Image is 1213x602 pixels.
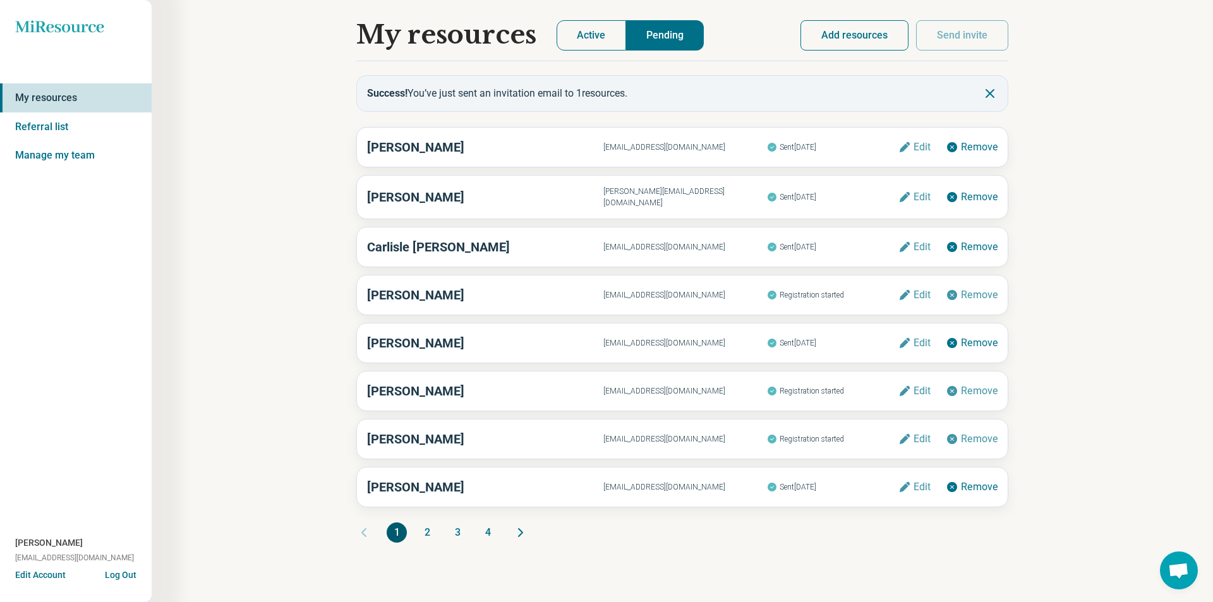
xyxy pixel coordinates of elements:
[767,287,898,303] span: Registration started
[961,290,998,300] span: Remove
[916,20,1008,51] button: Send invite
[513,522,528,543] button: Next page
[914,338,931,348] span: Edit
[898,481,931,493] button: Edit
[367,478,603,497] h3: [PERSON_NAME]
[898,289,931,301] button: Edit
[914,434,931,444] span: Edit
[15,569,66,582] button: Edit Account
[447,522,468,543] button: 3
[946,141,998,154] button: Remove
[367,188,603,207] h3: [PERSON_NAME]
[961,192,998,202] span: Remove
[946,337,998,349] button: Remove
[367,382,603,400] h3: [PERSON_NAME]
[767,189,898,205] span: Sent [DATE]
[946,433,998,445] button: Remove
[603,385,768,397] span: [EMAIL_ADDRESS][DOMAIN_NAME]
[767,479,898,495] span: Sent [DATE]
[898,191,931,203] button: Edit
[961,434,998,444] span: Remove
[603,433,768,445] span: [EMAIL_ADDRESS][DOMAIN_NAME]
[946,191,998,203] button: Remove
[1160,551,1198,589] a: Open chat
[800,20,908,51] button: Add resources
[626,20,704,51] button: Pending
[898,337,931,349] button: Edit
[946,481,998,493] button: Remove
[946,385,998,397] button: Remove
[15,552,134,563] span: [EMAIL_ADDRESS][DOMAIN_NAME]
[356,20,536,51] h1: My resources
[898,433,931,445] button: Edit
[387,522,407,543] button: 1
[356,522,371,543] button: Previous page
[367,334,603,352] h3: [PERSON_NAME]
[603,241,768,253] span: [EMAIL_ADDRESS][DOMAIN_NAME]
[767,335,898,351] span: Sent [DATE]
[105,569,136,579] button: Log Out
[914,242,931,252] span: Edit
[914,386,931,396] span: Edit
[961,482,998,492] span: Remove
[15,536,83,550] span: [PERSON_NAME]
[914,142,931,152] span: Edit
[603,337,768,349] span: [EMAIL_ADDRESS][DOMAIN_NAME]
[767,239,898,255] span: Sent [DATE]
[767,139,898,155] span: Sent [DATE]
[557,20,626,51] button: Active
[603,186,768,208] span: [PERSON_NAME][EMAIL_ADDRESS][DOMAIN_NAME]
[898,141,931,154] button: Edit
[367,87,407,99] b: Success!
[914,482,931,492] span: Edit
[367,86,627,101] p: You’ve just sent an invitation email to 1 resources.
[914,192,931,202] span: Edit
[478,522,498,543] button: 4
[946,289,998,301] button: Remove
[961,338,998,348] span: Remove
[946,241,998,253] button: Remove
[961,242,998,252] span: Remove
[603,141,768,153] span: [EMAIL_ADDRESS][DOMAIN_NAME]
[367,430,603,448] h3: [PERSON_NAME]
[603,481,768,493] span: [EMAIL_ADDRESS][DOMAIN_NAME]
[367,286,603,304] h3: [PERSON_NAME]
[417,522,437,543] button: 2
[961,142,998,152] span: Remove
[898,385,931,397] button: Edit
[367,238,603,256] h3: Carlisle [PERSON_NAME]
[367,138,603,157] h3: [PERSON_NAME]
[603,289,768,301] span: [EMAIL_ADDRESS][DOMAIN_NAME]
[898,241,931,253] button: Edit
[914,290,931,300] span: Edit
[767,383,898,399] span: Registration started
[961,386,998,396] span: Remove
[767,431,898,447] span: Registration started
